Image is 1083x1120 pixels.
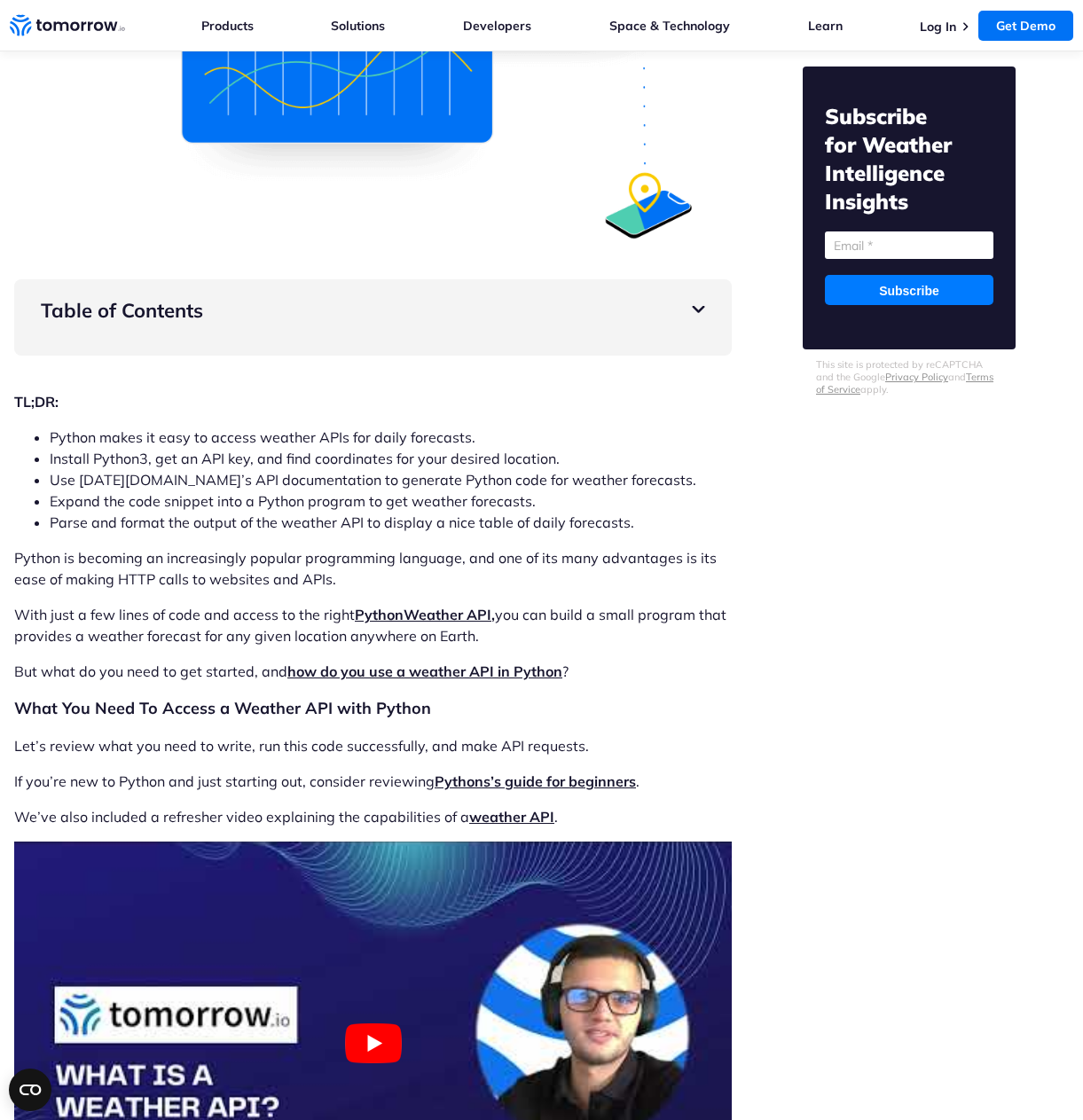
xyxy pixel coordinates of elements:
[816,358,1002,396] p: This site is protected by reCAPTCHA and the Google and apply.
[920,19,956,35] a: Log In
[9,1069,51,1111] button: Open CMP widget
[463,18,531,34] a: Developers
[609,18,730,34] a: Space & Technology
[41,297,705,324] h3: click to expand
[808,18,843,34] a: Learn
[469,808,554,826] a: weather API
[331,18,385,34] a: Solutions
[14,547,732,590] p: Python is becoming an increasingly popular programming language, and one of its many advantages i...
[14,696,732,721] h2: What You Need To Access a Weather API with Python
[201,18,254,34] a: Products
[287,662,562,680] a: how do you use a weather API in Python
[816,371,993,396] a: Terms of Service
[14,771,732,792] p: If you’re new to Python and just starting out, consider reviewing .
[825,231,993,259] input: Email *
[50,490,732,512] li: Expand the code snippet into a Python program to get weather forecasts.
[14,806,732,827] p: We’ve also included a refresher video explaining the capabilities of a .
[14,735,732,756] p: Let’s review what you need to write, run this code successfully, and make API requests.
[825,102,993,215] h2: Subscribe for Weather Intelligence Insights
[50,427,732,448] li: Python makes it easy to access weather APIs for daily forecasts.
[355,606,495,623] a: PythonWeather API,
[14,661,732,682] p: But what do you need to get started, and ?
[978,11,1073,41] a: Get Demo
[435,772,636,790] a: Pythons’s guide for beginners
[14,393,59,411] strong: TL;DR:
[14,604,732,646] p: With just a few lines of code and access to the right you can build a small program that provides...
[404,606,491,623] strong: Weather API
[50,448,732,469] li: Install Python3, get an API key, and find coordinates for your desired location.
[10,12,125,39] a: Home link
[355,606,404,623] strong: Python
[885,371,948,383] a: Privacy Policy
[825,275,993,305] input: Subscribe
[50,469,732,490] li: Use [DATE][DOMAIN_NAME]’s API documentation to generate Python code for weather forecasts.
[50,512,732,533] li: Parse and format the output of the weather API to display a nice table of daily forecasts.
